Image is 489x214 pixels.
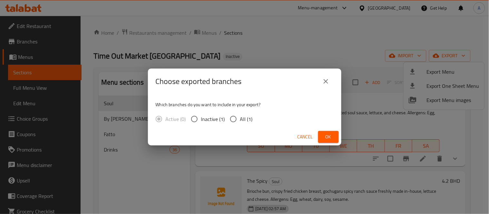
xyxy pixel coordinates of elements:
[156,101,334,108] p: Which branches do you want to include in your export?
[298,133,313,141] span: Cancel
[295,131,316,143] button: Cancel
[201,115,225,123] span: Inactive (1)
[156,76,242,87] h2: Choose exported branches
[318,131,339,143] button: Ok
[166,115,186,123] span: Active (0)
[240,115,253,123] span: All (1)
[318,74,334,89] button: close
[323,133,334,141] span: Ok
